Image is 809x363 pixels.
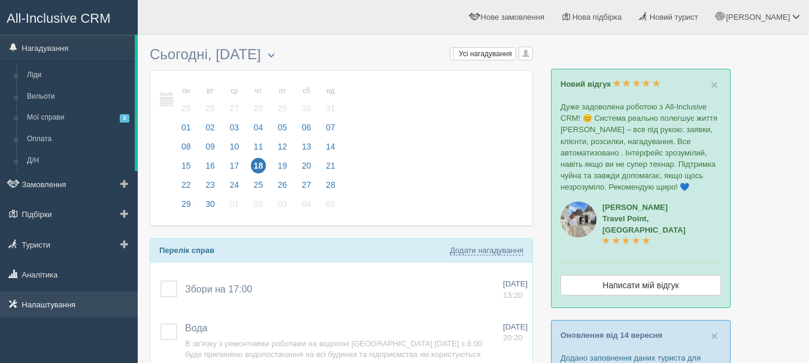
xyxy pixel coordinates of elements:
a: ср 27 [223,80,246,121]
h3: Сьогодні, [DATE] [150,47,533,64]
span: 02 [202,120,218,135]
a: 04 [247,121,270,140]
span: 11 [251,139,266,154]
span: 14 [323,139,338,154]
a: пн 25 [175,80,198,121]
span: 19 [275,158,290,173]
b: Перелік справ [159,246,214,255]
span: 04 [299,196,314,212]
small: вт [202,86,218,96]
a: 26 [271,178,294,197]
a: 05 [319,197,339,216]
span: Нова підбірка [572,13,622,22]
span: All-Inclusive CRM [7,11,111,26]
a: сб 30 [295,80,318,121]
small: нд [323,86,338,96]
a: Д/Н [22,150,135,172]
a: Оновлення від 14 вересня [560,331,662,340]
a: чт 28 [247,80,270,121]
a: 25 [247,178,270,197]
a: 27 [295,178,318,197]
span: 09 [202,139,218,154]
button: Close [711,330,718,342]
span: 18 [251,158,266,173]
span: 23 [202,177,218,193]
span: [DATE] [503,279,528,288]
span: 03 [275,196,290,212]
a: 19 [271,159,294,178]
small: сб [299,86,314,96]
span: [DATE] [503,322,528,331]
a: 18 [247,159,270,178]
span: Вода [185,323,207,333]
span: 29 [178,196,194,212]
span: 25 [178,100,194,116]
span: 31 [323,100,338,116]
a: Ліди [22,65,135,86]
span: Нове замовлення [481,13,544,22]
a: 11 [247,140,270,159]
span: 13 [299,139,314,154]
a: пт 29 [271,80,294,121]
a: 15 [175,159,198,178]
span: Збори на 17:00 [185,284,252,294]
a: 14 [319,140,339,159]
span: 05 [323,196,338,212]
span: 26 [275,177,290,193]
span: 03 [226,120,242,135]
a: нд 31 [319,80,339,121]
span: 20:20 [503,333,523,342]
span: 01 [178,120,194,135]
span: 27 [226,100,242,116]
span: 2 [120,114,129,122]
a: Мої справи2 [22,107,135,129]
a: 10 [223,140,246,159]
span: 24 [226,177,242,193]
small: ср [226,86,242,96]
a: 30 [199,197,222,216]
a: [DATE] 20:20 [503,322,528,344]
a: 24 [223,178,246,197]
a: вт 26 [199,80,222,121]
p: Дуже задоволена роботою з All-Inclusive CRM! 😊 Система реально полегшує життя [PERSON_NAME] – все... [560,101,721,193]
span: 26 [202,100,218,116]
a: [DATE] 13:20 [503,279,528,301]
a: Додати нагадування [450,246,523,255]
a: 02 [199,121,222,140]
a: 12 [271,140,294,159]
span: 02 [251,196,266,212]
a: Вильоти [22,86,135,108]
span: 30 [299,100,314,116]
a: Новий відгук [560,80,660,89]
a: 01 [175,121,198,140]
small: пн [178,86,194,96]
span: 25 [251,177,266,193]
span: 12 [275,139,290,154]
span: 20 [299,158,314,173]
span: 07 [323,120,338,135]
a: 13 [295,140,318,159]
a: 08 [175,140,198,159]
small: чт [251,86,266,96]
span: 08 [178,139,194,154]
a: [PERSON_NAME]Travel Point, [GEOGRAPHIC_DATA] [602,203,686,246]
a: 07 [319,121,339,140]
a: 05 [271,121,294,140]
a: 17 [223,159,246,178]
a: 09 [199,140,222,159]
span: 21 [323,158,338,173]
a: 21 [319,159,339,178]
a: Оплата [22,129,135,150]
span: 06 [299,120,314,135]
a: 04 [295,197,318,216]
span: Усі нагадування [459,50,512,58]
span: 15 [178,158,194,173]
a: 02 [247,197,270,216]
span: 17 [226,158,242,173]
a: 29 [175,197,198,216]
span: Новий турист [650,13,698,22]
a: 20 [295,159,318,178]
a: 23 [199,178,222,197]
a: All-Inclusive CRM [1,1,137,33]
span: 29 [275,100,290,116]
